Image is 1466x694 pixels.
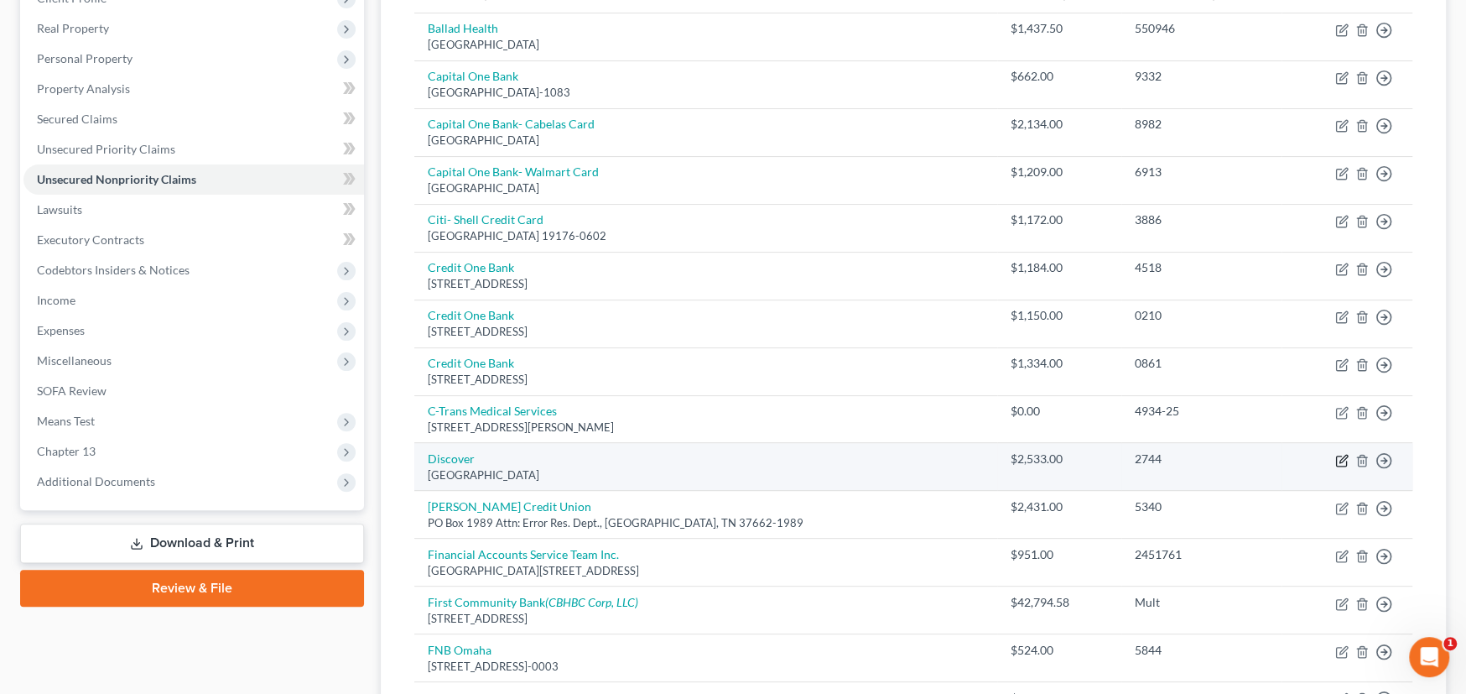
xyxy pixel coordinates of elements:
a: Credit One Bank [428,356,514,370]
a: Credit One Bank [428,308,514,322]
div: [STREET_ADDRESS] [428,324,984,340]
div: [GEOGRAPHIC_DATA] [428,180,984,196]
span: Miscellaneous [37,353,112,368]
a: Unsecured Priority Claims [23,134,364,164]
a: Financial Accounts Service Team Inc. [428,547,619,561]
span: SOFA Review [37,384,107,398]
div: [GEOGRAPHIC_DATA] 19176-0602 [428,228,984,244]
div: $1,437.50 [1011,20,1108,37]
span: Codebtors Insiders & Notices [37,263,190,277]
div: 0210 [1135,307,1268,324]
div: PO Box 1989 Attn: Error Res. Dept., [GEOGRAPHIC_DATA], TN 37662-1989 [428,515,984,531]
div: [STREET_ADDRESS]-0003 [428,659,984,675]
a: Review & File [20,570,364,607]
div: [GEOGRAPHIC_DATA][STREET_ADDRESS] [428,563,984,579]
span: Executory Contracts [37,232,144,247]
span: Property Analysis [37,81,130,96]
div: $0.00 [1011,403,1108,420]
div: [GEOGRAPHIC_DATA] [428,37,984,53]
a: Capital One Bank- Walmart Card [428,164,599,179]
div: $1,150.00 [1011,307,1108,324]
span: Real Property [37,21,109,35]
span: 1 [1443,637,1457,650]
span: Additional Documents [37,474,155,488]
span: Personal Property [37,51,133,65]
a: Property Analysis [23,74,364,104]
div: $951.00 [1011,546,1108,563]
a: SOFA Review [23,376,364,406]
span: Income [37,293,75,307]
a: Lawsuits [23,195,364,225]
a: C-Trans Medical Services [428,404,557,418]
div: 9332 [1135,68,1268,85]
a: Credit One Bank [428,260,514,274]
a: Download & Print [20,524,364,563]
div: [STREET_ADDRESS] [428,611,984,627]
a: Secured Claims [23,104,364,134]
div: [GEOGRAPHIC_DATA]-1083 [428,85,984,101]
div: [GEOGRAPHIC_DATA] [428,467,984,483]
div: $2,134.00 [1011,116,1108,133]
a: First Community Bank(CBHBC Corp, LLC) [428,595,638,609]
a: Capital One Bank [428,69,518,83]
div: [STREET_ADDRESS] [428,276,984,292]
div: $2,533.00 [1011,451,1108,467]
a: FNB Omaha [428,643,491,657]
div: [STREET_ADDRESS][PERSON_NAME] [428,420,984,436]
div: 0861 [1135,355,1268,372]
a: Executory Contracts [23,225,364,255]
a: Capital One Bank- Cabelas Card [428,117,595,131]
div: $524.00 [1011,642,1108,659]
div: $1,172.00 [1011,211,1108,228]
div: 4518 [1135,259,1268,276]
div: 6913 [1135,164,1268,180]
a: [PERSON_NAME] Credit Union [428,499,591,514]
a: Citi- Shell Credit Card [428,212,543,227]
div: 3886 [1135,211,1268,228]
div: 550946 [1135,20,1268,37]
i: (CBHBC Corp, LLC) [545,595,638,609]
span: Unsecured Nonpriority Claims [37,172,196,186]
span: Lawsuits [37,202,82,217]
div: 8982 [1135,116,1268,133]
span: Expenses [37,323,85,337]
span: Secured Claims [37,112,117,126]
div: 2451761 [1135,546,1268,563]
div: [STREET_ADDRESS] [428,372,984,388]
div: 5844 [1135,642,1268,659]
div: $1,184.00 [1011,259,1108,276]
div: $1,209.00 [1011,164,1108,180]
span: Unsecured Priority Claims [37,142,175,156]
div: 2744 [1135,451,1268,467]
div: 5340 [1135,498,1268,515]
div: $662.00 [1011,68,1108,85]
a: Unsecured Nonpriority Claims [23,164,364,195]
div: $2,431.00 [1011,498,1108,515]
a: Discover [428,451,475,466]
span: Means Test [37,414,95,428]
div: Mult [1135,594,1268,611]
iframe: Intercom live chat [1409,637,1449,677]
div: [GEOGRAPHIC_DATA] [428,133,984,149]
a: Ballad Health [428,21,498,35]
div: $1,334.00 [1011,355,1108,372]
div: $42,794.58 [1011,594,1108,611]
span: Chapter 13 [37,444,96,458]
div: 4934-25 [1135,403,1268,420]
